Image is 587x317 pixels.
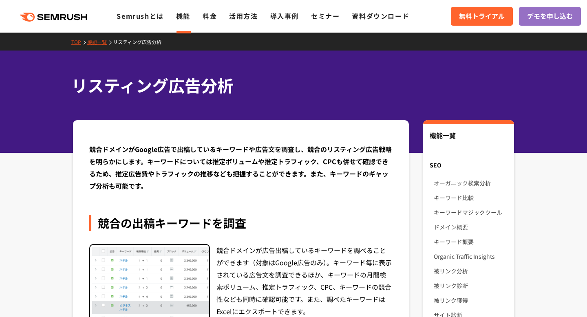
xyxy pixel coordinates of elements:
a: 被リンク獲得 [434,293,508,308]
a: 活用方法 [229,11,258,21]
a: 機能 [176,11,190,21]
a: セミナー [311,11,340,21]
div: 競合の出稿キーワードを調査 [89,215,393,231]
a: 被リンク診断 [434,278,508,293]
a: Semrushとは [117,11,163,21]
h1: リスティング広告分析 [71,73,508,97]
a: キーワードマジックツール [434,205,508,220]
div: 競合ドメインがGoogle広告で出稿しているキーワードや広告文を調査し、競合のリスティング広告戦略を明らかにします。キーワードについては推定ボリュームや推定トラフィック、CPCも併せて確認できる... [89,143,393,192]
a: 被リンク分析 [434,264,508,278]
a: リスティング広告分析 [113,38,168,45]
a: 料金 [203,11,217,21]
a: キーワード概要 [434,234,508,249]
div: SEO [423,158,514,172]
a: オーガニック検索分析 [434,176,508,190]
span: デモを申し込む [527,11,573,22]
a: 機能一覧 [87,38,113,45]
div: 機能一覧 [430,130,508,149]
a: 資料ダウンロード [352,11,409,21]
a: ドメイン概要 [434,220,508,234]
a: キーワード比較 [434,190,508,205]
a: TOP [71,38,87,45]
a: デモを申し込む [519,7,581,26]
span: 無料トライアル [459,11,505,22]
a: 無料トライアル [451,7,513,26]
a: Organic Traffic Insights [434,249,508,264]
a: 導入事例 [270,11,299,21]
